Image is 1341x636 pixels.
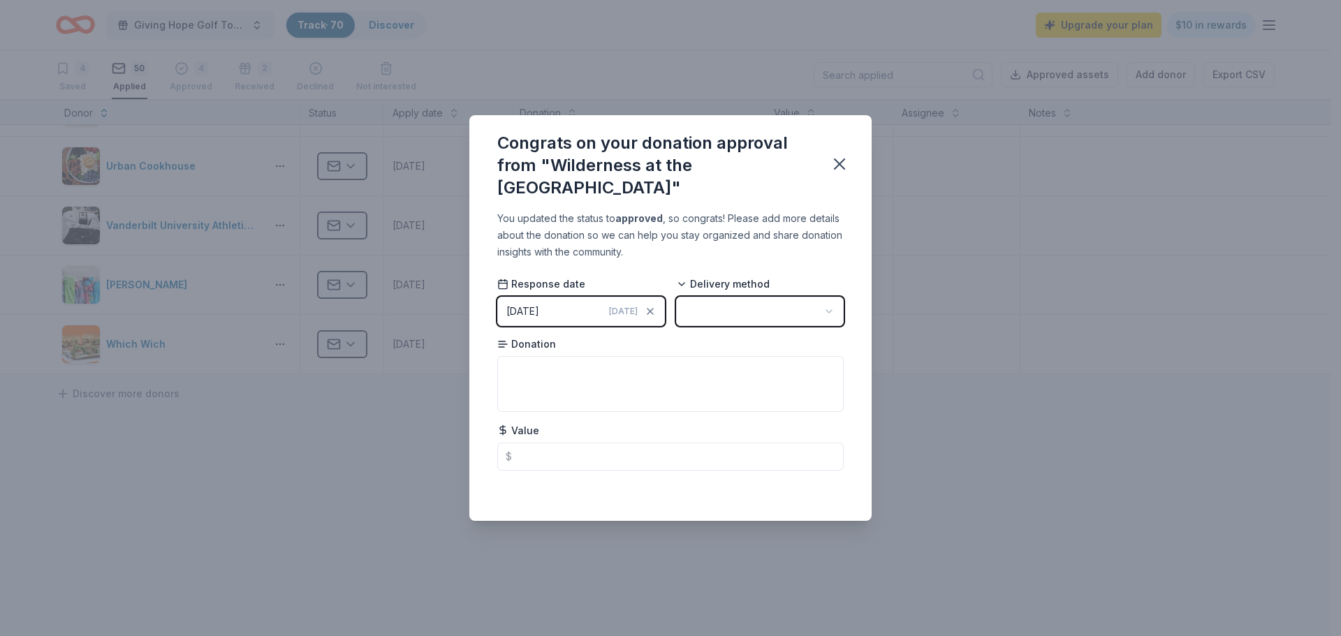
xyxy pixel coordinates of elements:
[497,424,539,438] span: Value
[497,297,665,326] button: [DATE][DATE]
[609,306,638,317] span: [DATE]
[615,212,663,224] b: approved
[676,277,770,291] span: Delivery method
[497,132,813,199] div: Congrats on your donation approval from "Wilderness at the [GEOGRAPHIC_DATA]"
[497,210,844,260] div: You updated the status to , so congrats! Please add more details about the donation so we can hel...
[497,277,585,291] span: Response date
[506,303,539,320] div: [DATE]
[497,337,556,351] span: Donation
